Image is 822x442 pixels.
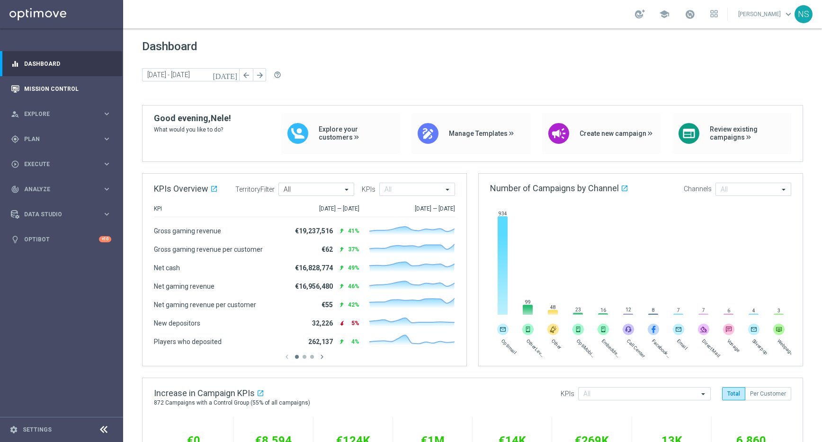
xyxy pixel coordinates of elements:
[24,227,99,252] a: Optibot
[11,160,102,168] div: Execute
[11,110,102,118] div: Explore
[24,111,102,117] span: Explore
[10,186,112,193] button: track_changes Analyze keyboard_arrow_right
[737,7,795,21] a: [PERSON_NAME]keyboard_arrow_down
[659,9,670,19] span: school
[11,60,19,68] i: equalizer
[24,161,102,167] span: Execute
[11,235,19,244] i: lightbulb
[102,185,111,194] i: keyboard_arrow_right
[11,227,111,252] div: Optibot
[11,160,19,168] i: play_circle_outline
[10,135,112,143] button: gps_fixed Plan keyboard_arrow_right
[10,60,112,68] button: equalizer Dashboard
[11,135,102,143] div: Plan
[11,51,111,76] div: Dashboard
[783,9,794,19] span: keyboard_arrow_down
[10,160,112,168] button: play_circle_outline Execute keyboard_arrow_right
[24,186,102,192] span: Analyze
[10,211,112,218] button: Data Studio keyboard_arrow_right
[102,134,111,143] i: keyboard_arrow_right
[11,135,19,143] i: gps_fixed
[9,425,18,434] i: settings
[24,212,102,217] span: Data Studio
[24,136,102,142] span: Plan
[11,185,19,194] i: track_changes
[11,76,111,101] div: Mission Control
[23,427,52,433] a: Settings
[795,5,813,23] div: NS
[99,236,111,242] div: +10
[11,110,19,118] i: person_search
[11,185,102,194] div: Analyze
[24,76,111,101] a: Mission Control
[11,210,102,219] div: Data Studio
[102,109,111,118] i: keyboard_arrow_right
[24,51,111,76] a: Dashboard
[10,85,112,93] button: Mission Control
[102,210,111,219] i: keyboard_arrow_right
[102,159,111,168] i: keyboard_arrow_right
[10,236,112,243] button: lightbulb Optibot +10
[10,110,112,118] button: person_search Explore keyboard_arrow_right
